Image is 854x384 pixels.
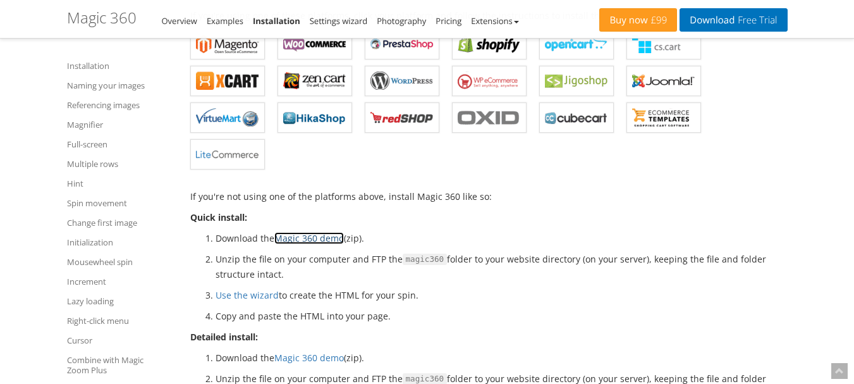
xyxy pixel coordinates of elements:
[67,176,174,191] a: Hint
[283,35,346,54] b: Magic 360 for WooCommerce
[539,102,614,133] a: Magic 360 for CubeCart
[67,235,174,250] a: Initialization
[190,331,258,343] strong: Detailed install:
[196,71,259,90] b: Magic 360 for X-Cart
[190,139,265,170] a: Magic 360 for LiteCommerce
[67,313,174,328] a: Right-click menu
[216,288,788,302] li: to create the HTML for your spin.
[67,58,174,73] a: Installation
[539,66,614,96] a: Magic 360 for Jigoshop
[452,29,527,59] a: Magic 360 for Shopify
[67,333,174,348] a: Cursor
[67,117,174,132] a: Magnifier
[632,71,695,90] b: Magic 360 for Joomla
[648,15,668,25] span: £99
[67,352,174,378] a: Combine with Magic Zoom Plus
[365,66,439,96] a: Magic 360 for WordPress
[67,274,174,289] a: Increment
[67,137,174,152] a: Full-screen
[626,66,701,96] a: Magic 360 for Joomla
[365,29,439,59] a: Magic 360 for PrestaShop
[458,108,521,127] b: Magic 360 for OXID
[545,71,608,90] b: Magic 360 for Jigoshop
[471,15,518,27] a: Extensions
[274,352,344,364] a: Magic 360 demo
[370,35,434,54] b: Magic 360 for PrestaShop
[274,232,344,244] a: Magic 360 demo
[196,108,259,127] b: Magic 360 for VirtueMart
[216,350,788,365] li: Download the (zip).
[162,15,197,27] a: Overview
[283,108,346,127] b: Magic 360 for HikaShop
[310,15,368,27] a: Settings wizard
[403,254,448,265] span: magic360
[67,97,174,113] a: Referencing images
[599,8,677,32] a: Buy now£99
[67,254,174,269] a: Mousewheel spin
[626,102,701,133] a: Magic 360 for ecommerce Templates
[67,9,137,26] h1: Magic 360
[190,66,265,96] a: Magic 360 for X-Cart
[207,15,243,27] a: Examples
[67,156,174,171] a: Multiple rows
[370,71,434,90] b: Magic 360 for WordPress
[458,35,521,54] b: Magic 360 for Shopify
[216,252,788,282] li: Unzip the file on your computer and FTP the folder to your website directory (on your server), ke...
[216,309,788,323] li: Copy and paste the HTML into your page.
[216,289,279,301] a: Use the wizard
[680,8,787,32] a: DownloadFree Trial
[632,108,695,127] b: Magic 360 for ecommerce Templates
[365,102,439,133] a: Magic 360 for redSHOP
[190,189,788,204] p: If you're not using one of the platforms above, install Magic 360 like so:
[253,15,300,27] a: Installation
[436,15,461,27] a: Pricing
[67,78,174,93] a: Naming your images
[216,231,788,245] li: Download the (zip).
[458,71,521,90] b: Magic 360 for WP e-Commerce
[278,102,352,133] a: Magic 360 for HikaShop
[278,29,352,59] a: Magic 360 for WooCommerce
[196,35,259,54] b: Magic 360 for Magento
[370,108,434,127] b: Magic 360 for redSHOP
[545,108,608,127] b: Magic 360 for CubeCart
[278,66,352,96] a: Magic 360 for Zen Cart
[190,211,247,223] strong: Quick install:
[67,195,174,211] a: Spin movement
[283,71,346,90] b: Magic 360 for Zen Cart
[452,102,527,133] a: Magic 360 for OXID
[67,215,174,230] a: Change first image
[196,145,259,164] b: Magic 360 for LiteCommerce
[452,66,527,96] a: Magic 360 for WP e-Commerce
[377,15,426,27] a: Photography
[539,29,614,59] a: Magic 360 for OpenCart
[190,29,265,59] a: Magic 360 for Magento
[67,294,174,309] a: Lazy loading
[190,102,265,133] a: Magic 360 for VirtueMart
[626,29,701,59] a: Magic 360 for CS-Cart
[545,35,608,54] b: Magic 360 for OpenCart
[632,35,695,54] b: Magic 360 for CS-Cart
[735,15,777,25] span: Free Trial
